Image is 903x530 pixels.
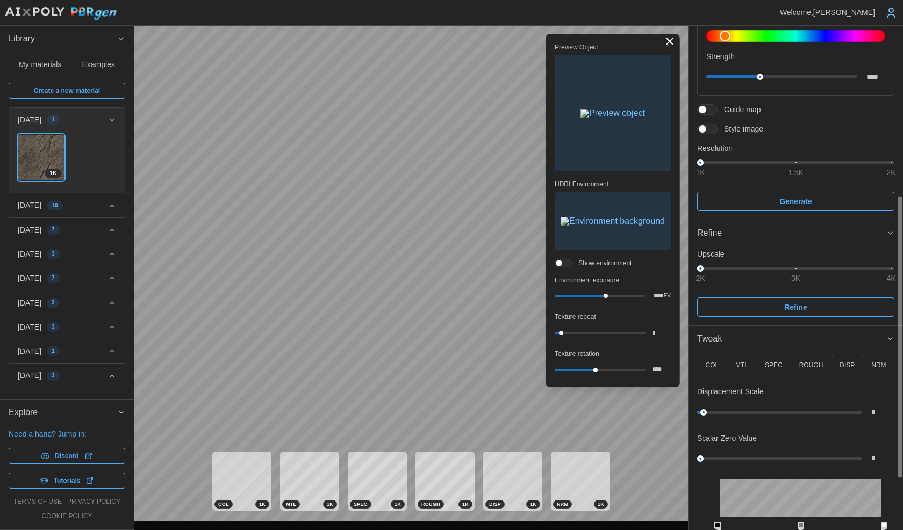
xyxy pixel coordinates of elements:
a: terms of use [13,497,62,506]
a: cookie policy [41,512,92,521]
img: AIxPoly PBRgen [4,6,117,21]
button: Environment background [555,192,671,250]
span: 3 [52,250,55,258]
p: Scalar Zero Value [697,433,757,444]
span: 1 K [327,500,333,508]
p: Environment exposure [555,276,671,285]
span: NRM [557,500,568,508]
button: [DATE]1 [9,339,125,363]
p: [DATE] [18,346,41,357]
button: [DATE]3 [9,242,125,266]
button: [DATE]3 [9,364,125,387]
div: [DATE]1 [9,132,125,193]
span: 1 [52,115,55,124]
p: SPEC [765,361,783,370]
p: Need a hand? Jump in: [9,429,125,439]
p: [DATE] [18,322,41,332]
p: DISP [840,361,855,370]
button: [DATE]7 [9,218,125,242]
p: Texture repeat [555,313,671,322]
p: HDRI Environment [555,180,671,189]
button: [DATE]1 [9,108,125,132]
button: Generate [697,192,894,211]
span: COL [218,500,229,508]
span: 10 [52,201,58,210]
button: [DATE]7 [9,266,125,290]
span: Tutorials [54,473,81,488]
span: Discord [55,448,79,463]
span: Library [9,26,117,52]
button: [DATE]3 [9,315,125,339]
span: 1 K [395,500,401,508]
span: Explore [9,400,117,426]
p: [DATE] [18,224,41,235]
p: [DATE] [18,370,41,381]
p: [DATE] [18,273,41,284]
button: Toggle viewport controls [662,34,677,49]
span: SPEC [354,500,368,508]
button: Tweak [689,326,903,352]
span: Create a new material [34,83,100,98]
button: Preview object [555,55,671,171]
span: Style image [718,124,763,134]
span: Generate [779,192,812,210]
a: jqsCrniVtOYdzxOZmAPY1K [18,134,64,181]
span: Show environment [572,259,632,267]
p: Preview Object [555,43,671,52]
span: 3 [52,323,55,331]
a: privacy policy [67,497,120,506]
span: 3 [52,372,55,380]
p: Displacement Scale [697,386,764,397]
p: [DATE] [18,200,41,210]
button: [DATE]10 [9,193,125,217]
span: 7 [52,226,55,234]
a: Discord [9,448,125,464]
span: 1 K [462,500,469,508]
span: 1 [52,347,55,355]
span: Refine [784,298,807,316]
button: [DATE]8 [9,388,125,412]
span: ROUGH [421,500,440,508]
p: MTL [735,361,748,370]
button: Refine [689,220,903,246]
p: COL [705,361,719,370]
span: 7 [52,274,55,282]
p: ROUGH [799,361,823,370]
span: Tweak [697,326,886,352]
span: Examples [82,61,115,68]
p: [DATE] [18,249,41,259]
span: My materials [19,61,61,68]
p: NRM [871,361,886,370]
button: [DATE]2 [9,291,125,315]
span: 2 [52,299,55,307]
p: [DATE] [18,114,41,125]
span: DISP [489,500,501,508]
span: 1 K [530,500,536,508]
p: Resolution [697,143,894,154]
p: [DATE] [18,297,41,308]
p: Texture rotation [555,350,671,359]
span: 1 K [259,500,266,508]
span: 1 K [49,169,56,178]
a: Create a new material [9,83,125,99]
img: Environment background [561,217,665,226]
img: jqsCrniVtOYdzxOZmAPY [18,135,64,180]
a: Tutorials [9,473,125,489]
span: 1 K [598,500,604,508]
p: Welcome, [PERSON_NAME] [780,7,875,18]
button: Refine [697,297,894,317]
p: Strength [706,51,885,62]
div: Refine [689,246,903,325]
p: Upscale [697,249,894,259]
div: Refine [697,227,886,240]
img: Preview object [580,109,645,118]
span: MTL [286,500,296,508]
p: EV [664,293,671,299]
span: Guide map [718,104,761,115]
